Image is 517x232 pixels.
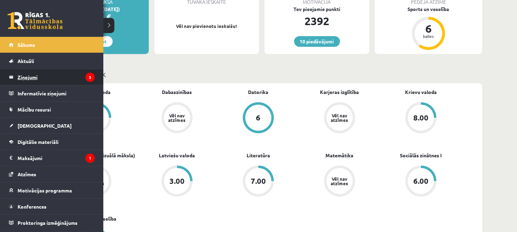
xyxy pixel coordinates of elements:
div: Vēl nav atzīmes [330,177,349,186]
span: Aktuāli [18,58,34,64]
a: Rīgas 1. Tālmācības vidusskola [8,12,63,29]
span: Digitālie materiāli [18,139,59,145]
a: Vēl nav atzīmes [136,102,218,135]
a: 10 piedāvājumi [294,36,340,47]
a: Informatīvie ziņojumi [9,85,95,101]
a: Latviešu valoda [159,152,195,159]
div: 2392 [265,13,369,29]
a: 8.00 [380,102,462,135]
a: [DEMOGRAPHIC_DATA] [9,118,95,134]
legend: Informatīvie ziņojumi [18,85,95,101]
div: 6 [256,114,261,122]
a: Digitālie materiāli [9,134,95,150]
a: 6 [218,102,299,135]
a: Mācību resursi [9,102,95,117]
p: Mācību plāns 11.b3 JK [44,70,479,79]
a: Maksājumi1 [9,150,95,166]
div: 8.00 [413,114,428,122]
span: Mācību resursi [18,106,51,113]
a: 6.00 [380,166,462,198]
div: Vēl nav atzīmes [167,113,187,122]
a: Motivācijas programma [9,182,95,198]
a: 3.00 [136,166,218,198]
span: Sākums [18,42,35,48]
p: Vēl nav pievienotu ieskaišu! [158,23,256,30]
a: Krievu valoda [405,88,437,96]
div: Sports un veselība [375,6,482,13]
span: Atzīmes [18,171,36,177]
div: Vēl nav atzīmes [330,113,349,122]
a: Literatūra [247,152,270,159]
span: € [107,12,111,22]
div: 6 [418,23,439,34]
a: Atzīmes [9,166,95,182]
i: 3 [85,73,95,82]
span: [DEMOGRAPHIC_DATA] [18,123,72,129]
legend: Ziņojumi [18,69,95,85]
a: Konferences [9,199,95,214]
a: Proktoringa izmēģinājums [9,215,95,231]
a: 7.00 [218,166,299,198]
a: Matemātika [326,152,354,159]
a: Sports un veselība 6 balles [375,6,482,51]
span: Motivācijas programma [18,187,72,193]
div: Tev pieejamie punkti [265,6,369,13]
legend: Maksājumi [18,150,95,166]
div: 6.00 [413,177,428,185]
span: Konferences [18,203,46,210]
a: Ziņojumi3 [9,69,95,85]
div: 7.00 [251,177,266,185]
a: Datorika [248,88,269,96]
a: Vēl nav atzīmes [299,102,380,135]
a: Karjeras izglītība [320,88,359,96]
div: balles [418,34,439,38]
a: Sociālās zinātnes I [400,152,442,159]
a: Sākums [9,37,95,53]
a: Aktuāli [9,53,95,69]
i: 1 [85,154,95,163]
span: Proktoringa izmēģinājums [18,220,77,226]
a: Vēl nav atzīmes [299,166,380,198]
a: Dabaszinības [162,88,192,96]
div: 3.00 [169,177,185,185]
